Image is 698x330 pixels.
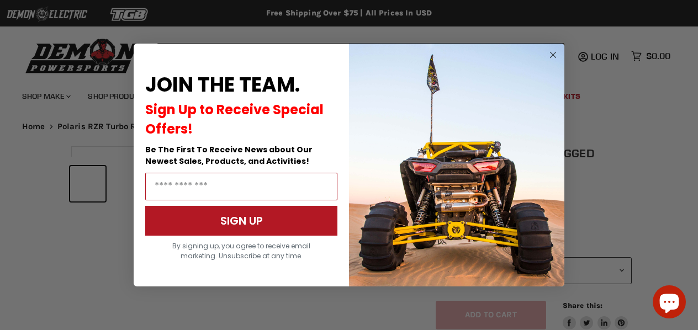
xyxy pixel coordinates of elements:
[649,285,689,321] inbox-online-store-chat: Shopify online store chat
[145,100,324,138] span: Sign Up to Receive Special Offers!
[172,241,310,260] span: By signing up, you agree to receive email marketing. Unsubscribe at any time.
[145,206,337,236] button: SIGN UP
[145,173,337,200] input: Email Address
[145,71,300,99] span: JOIN THE TEAM.
[546,48,560,62] button: Close dialog
[145,144,313,167] span: Be The First To Receive News about Our Newest Sales, Products, and Activities!
[349,44,564,286] img: a9095488-b6e7-41ba-879d-588abfab540b.jpeg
